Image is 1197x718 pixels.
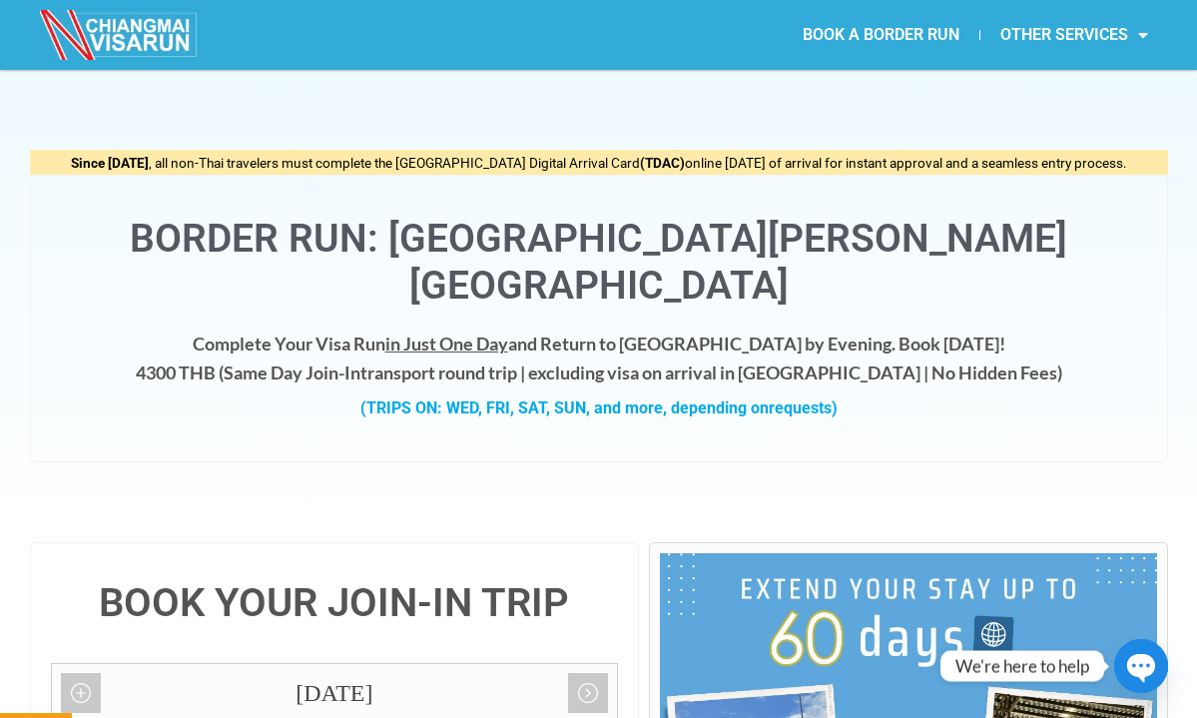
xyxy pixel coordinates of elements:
[71,155,149,171] strong: Since [DATE]
[51,216,1147,310] h1: Border Run: [GEOGRAPHIC_DATA][PERSON_NAME][GEOGRAPHIC_DATA]
[51,583,619,623] h4: BOOK YOUR JOIN-IN TRIP
[599,12,1168,58] nav: Menu
[640,155,685,171] strong: (TDAC)
[980,12,1168,58] a: OTHER SERVICES
[360,398,838,417] strong: (TRIPS ON: WED, FRI, SAT, SUN, and more, depending on
[783,12,979,58] a: BOOK A BORDER RUN
[385,333,508,355] span: in Just One Day
[71,155,1127,171] span: , all non-Thai travelers must complete the [GEOGRAPHIC_DATA] Digital Arrival Card online [DATE] o...
[224,361,360,383] strong: Same Day Join-In
[51,330,1147,387] h4: Complete Your Visa Run and Return to [GEOGRAPHIC_DATA] by Evening. Book [DATE]! 4300 THB ( transp...
[769,398,838,417] span: requests)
